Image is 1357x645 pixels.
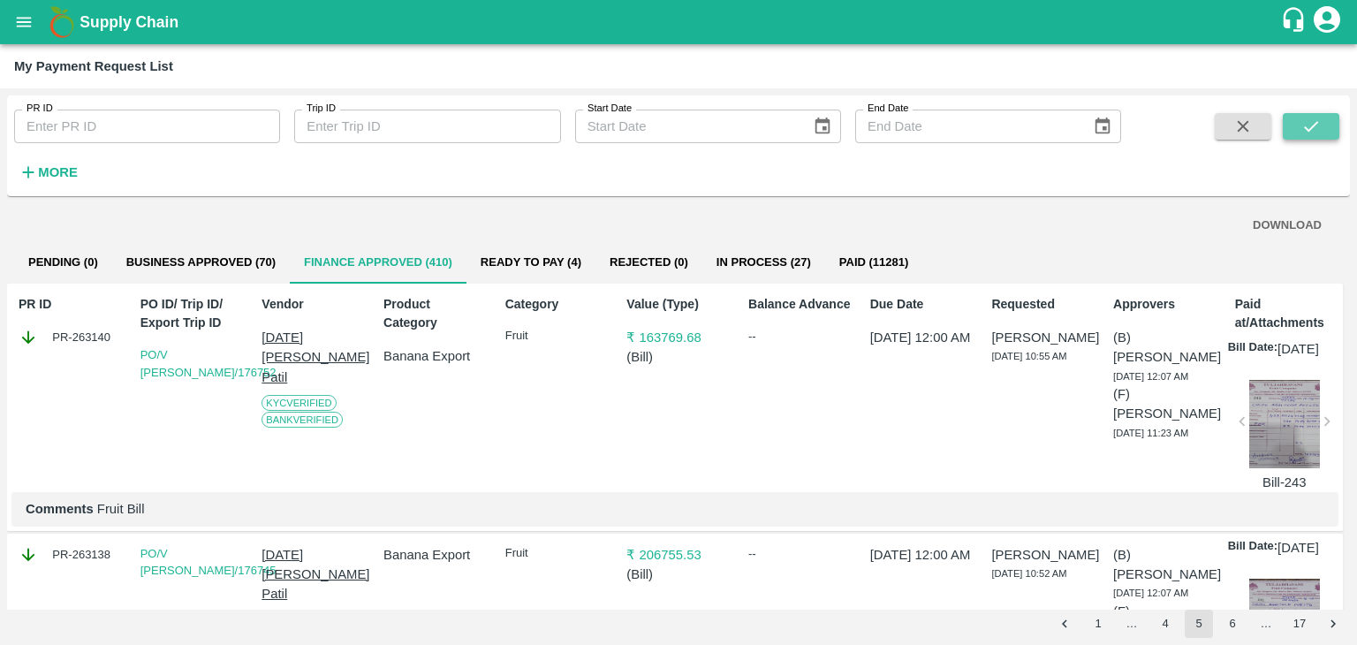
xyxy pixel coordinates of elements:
[262,545,365,604] p: [DATE][PERSON_NAME] Patil
[1277,339,1319,359] p: [DATE]
[307,102,336,116] label: Trip ID
[26,499,1324,519] p: Fruit Bill
[505,295,609,314] p: Category
[855,110,1079,143] input: End Date
[595,241,702,284] button: Rejected (0)
[14,157,82,187] button: More
[466,241,595,284] button: Ready To Pay (4)
[14,55,173,78] div: My Payment Request List
[1311,4,1343,41] div: account of current user
[1113,428,1188,438] span: [DATE] 11:23 AM
[1246,210,1329,241] button: DOWNLOAD
[262,412,343,428] span: Bank Verified
[1113,602,1217,641] p: (F) [PERSON_NAME]
[27,102,53,116] label: PR ID
[383,545,487,565] p: Banana Export
[748,545,852,563] div: --
[1151,610,1179,638] button: Go to page 4
[1285,610,1314,638] button: Go to page 17
[806,110,839,143] button: Choose date
[1228,339,1277,359] p: Bill Date:
[112,241,290,284] button: Business Approved (70)
[383,346,487,366] p: Banana Export
[1319,610,1347,638] button: Go to next page
[1118,616,1146,633] div: …
[80,10,1280,34] a: Supply Chain
[575,110,799,143] input: Start Date
[870,328,974,347] p: [DATE] 12:00 AM
[825,241,923,284] button: Paid (11281)
[1048,610,1350,638] nav: pagination navigation
[44,4,80,40] img: logo
[991,351,1066,361] span: [DATE] 10:55 AM
[870,545,974,565] p: [DATE] 12:00 AM
[19,545,122,565] div: PR-263138
[1113,384,1217,424] p: (F) [PERSON_NAME]
[1228,538,1277,558] p: Bill Date:
[262,395,336,411] span: KYC Verified
[140,295,244,332] p: PO ID/ Trip ID/ Export Trip ID
[626,347,730,367] p: ( Bill )
[262,295,365,314] p: Vendor
[748,295,852,314] p: Balance Advance
[991,295,1095,314] p: Requested
[1235,295,1338,332] p: Paid at/Attachments
[14,241,112,284] button: Pending (0)
[991,545,1095,565] p: [PERSON_NAME]
[26,502,94,516] b: Comments
[1113,545,1217,585] p: (B) [PERSON_NAME]
[140,547,277,578] a: PO/V [PERSON_NAME]/176745
[991,328,1095,347] p: [PERSON_NAME]
[80,13,178,31] b: Supply Chain
[1113,328,1217,368] p: (B) [PERSON_NAME]
[290,241,466,284] button: Finance Approved (410)
[1185,610,1213,638] button: page 5
[626,545,730,565] p: ₹ 206755.53
[1050,610,1079,638] button: Go to previous page
[868,102,908,116] label: End Date
[991,568,1066,579] span: [DATE] 10:52 AM
[1084,610,1112,638] button: Go to page 1
[505,545,609,562] p: Fruit
[505,328,609,345] p: Fruit
[19,328,122,347] div: PR-263140
[1113,295,1217,314] p: Approvers
[702,241,825,284] button: In Process (27)
[1086,110,1119,143] button: Choose date
[626,295,730,314] p: Value (Type)
[140,348,277,379] a: PO/V [PERSON_NAME]/176752
[294,110,560,143] input: Enter Trip ID
[1277,538,1319,558] p: [DATE]
[1113,588,1188,598] span: [DATE] 12:07 AM
[19,295,122,314] p: PR ID
[1280,6,1311,38] div: customer-support
[626,565,730,584] p: ( Bill )
[383,295,487,332] p: Product Category
[262,328,365,387] p: [DATE][PERSON_NAME] Patil
[870,295,974,314] p: Due Date
[38,165,78,179] strong: More
[1249,473,1320,492] p: Bill-243
[14,110,280,143] input: Enter PR ID
[1113,371,1188,382] span: [DATE] 12:07 AM
[1218,610,1247,638] button: Go to page 6
[4,2,44,42] button: open drawer
[748,328,852,345] div: --
[588,102,632,116] label: Start Date
[1252,616,1280,633] div: …
[626,328,730,347] p: ₹ 163769.68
